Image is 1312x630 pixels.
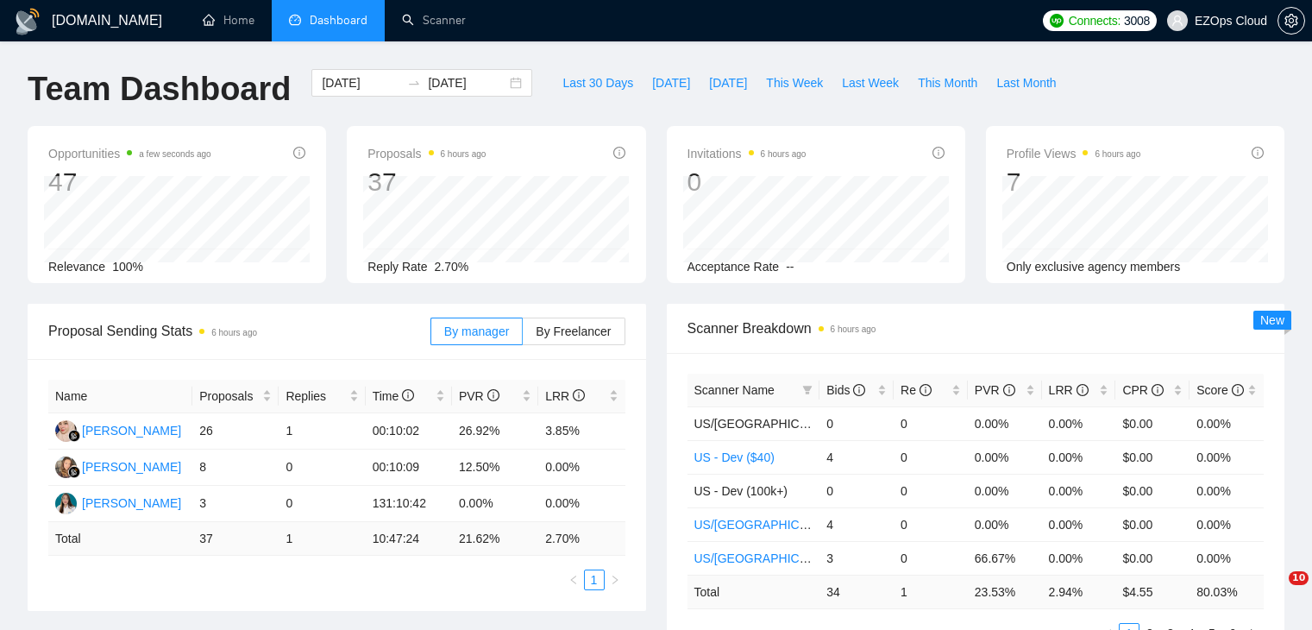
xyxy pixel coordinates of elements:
[1232,384,1244,396] span: info-circle
[996,73,1056,92] span: Last Month
[192,522,279,556] td: 37
[366,522,452,556] td: 10:47:24
[55,493,77,514] img: TA
[1253,571,1295,613] iframe: Intercom live chat
[605,570,625,590] li: Next Page
[610,575,620,585] span: right
[894,541,968,575] td: 0
[1069,11,1121,30] span: Connects:
[932,147,945,159] span: info-circle
[279,522,365,556] td: 1
[55,423,181,437] a: AJ[PERSON_NAME]
[1115,575,1190,608] td: $ 4.55
[452,450,538,486] td: 12.50%
[1152,384,1164,396] span: info-circle
[968,541,1042,575] td: 66.67%
[573,389,585,401] span: info-circle
[652,73,690,92] span: [DATE]
[756,69,832,97] button: This Week
[48,143,211,164] span: Opportunities
[1115,507,1190,541] td: $0.00
[975,383,1015,397] span: PVR
[322,73,400,92] input: Start date
[199,387,259,406] span: Proposals
[831,324,876,334] time: 6 hours ago
[538,450,625,486] td: 0.00%
[48,522,192,556] td: Total
[1042,474,1116,507] td: 0.00%
[853,384,865,396] span: info-circle
[1190,440,1264,474] td: 0.00%
[894,474,968,507] td: 0
[687,260,780,274] span: Acceptance Rate
[920,384,932,396] span: info-circle
[1190,474,1264,507] td: 0.00%
[286,387,345,406] span: Replies
[908,69,987,97] button: This Month
[1190,575,1264,608] td: 80.03 %
[1277,14,1305,28] a: setting
[1115,440,1190,474] td: $0.00
[819,507,894,541] td: 4
[694,484,788,498] span: US - Dev (100k+)
[279,413,365,450] td: 1
[1007,143,1141,164] span: Profile Views
[687,318,1265,339] span: Scanner Breakdown
[48,260,105,274] span: Relevance
[68,430,80,442] img: gigradar-bm.png
[279,486,365,522] td: 0
[709,73,747,92] span: [DATE]
[968,507,1042,541] td: 0.00%
[293,147,305,159] span: info-circle
[55,420,77,442] img: AJ
[536,324,611,338] span: By Freelancer
[1003,384,1015,396] span: info-circle
[487,389,499,401] span: info-circle
[1049,383,1089,397] span: LRR
[538,413,625,450] td: 3.85%
[1190,507,1264,541] td: 0.00%
[585,570,604,589] a: 1
[694,417,877,431] span: US/[GEOGRAPHIC_DATA] - AWS
[402,389,414,401] span: info-circle
[1042,507,1116,541] td: 0.00%
[1190,406,1264,440] td: 0.00%
[1196,383,1243,397] span: Score
[538,522,625,556] td: 2.70 %
[452,486,538,522] td: 0.00%
[826,383,865,397] span: Bids
[1115,406,1190,440] td: $0.00
[407,76,421,90] span: swap-right
[687,575,820,608] td: Total
[68,466,80,478] img: gigradar-bm.png
[987,69,1065,97] button: Last Month
[700,69,756,97] button: [DATE]
[139,149,210,159] time: a few seconds ago
[819,541,894,575] td: 3
[643,69,700,97] button: [DATE]
[894,440,968,474] td: 0
[842,73,899,92] span: Last Week
[568,575,579,585] span: left
[613,147,625,159] span: info-circle
[48,380,192,413] th: Name
[894,507,968,541] td: 0
[584,570,605,590] li: 1
[1042,541,1116,575] td: 0.00%
[373,389,414,403] span: Time
[968,440,1042,474] td: 0.00%
[1042,575,1116,608] td: 2.94 %
[1260,313,1284,327] span: New
[694,450,775,464] a: US - Dev ($40)
[1042,440,1116,474] td: 0.00%
[402,13,466,28] a: searchScanner
[819,406,894,440] td: 0
[82,421,181,440] div: [PERSON_NAME]
[1050,14,1064,28] img: upwork-logo.png
[14,8,41,35] img: logo
[452,413,538,450] td: 26.92%
[1124,11,1150,30] span: 3008
[1171,15,1183,27] span: user
[48,320,430,342] span: Proposal Sending Stats
[687,143,807,164] span: Invitations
